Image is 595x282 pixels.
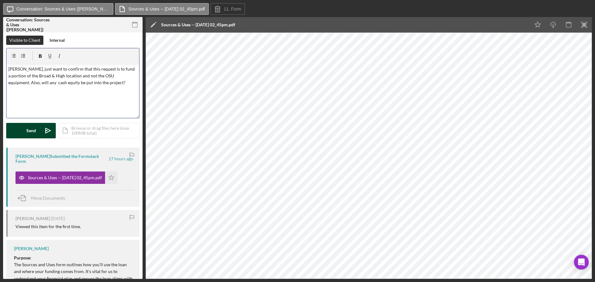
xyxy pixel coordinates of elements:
button: Sources & Uses -- [DATE] 02_45pm.pdf [115,3,209,15]
strong: Purpose: [14,255,31,260]
button: Visible to Client [6,36,43,45]
div: [PERSON_NAME] [15,216,50,221]
button: Move Documents [15,190,71,206]
div: [PERSON_NAME] Submitted the Formstack Form [15,154,108,164]
time: 2025-09-11 18:46 [108,156,133,161]
div: Conversation: Sources & Uses ([PERSON_NAME]) [6,17,50,32]
button: 11. Form [210,3,245,15]
div: Visible to Client [9,36,40,45]
label: Conversation: Sources & Uses ([PERSON_NAME]) [16,7,109,11]
button: Send [6,123,56,138]
div: Internal [50,36,65,45]
div: Send [26,123,36,138]
div: Viewed this item for the first time. [15,224,81,229]
label: Sources & Uses -- [DATE] 02_45pm.pdf [128,7,205,11]
div: Sources & Uses -- [DATE] 02_45pm.pdf [161,22,235,27]
span: Move Documents [31,195,65,201]
div: Open Intercom Messenger [574,255,589,270]
button: Conversation: Sources & Uses ([PERSON_NAME]) [3,3,113,15]
p: [PERSON_NAME], just want to confirm that this request is to fund a portion of the Broad & High lo... [8,66,138,86]
button: Sources & Uses -- [DATE] 02_45pm.pdf [15,171,117,184]
div: Sources & Uses -- [DATE] 02_45pm.pdf [28,175,102,180]
div: [PERSON_NAME] [14,246,49,251]
button: Internal [46,36,68,45]
time: 2025-06-24 11:03 [51,216,65,221]
label: 11. Form [224,7,241,11]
